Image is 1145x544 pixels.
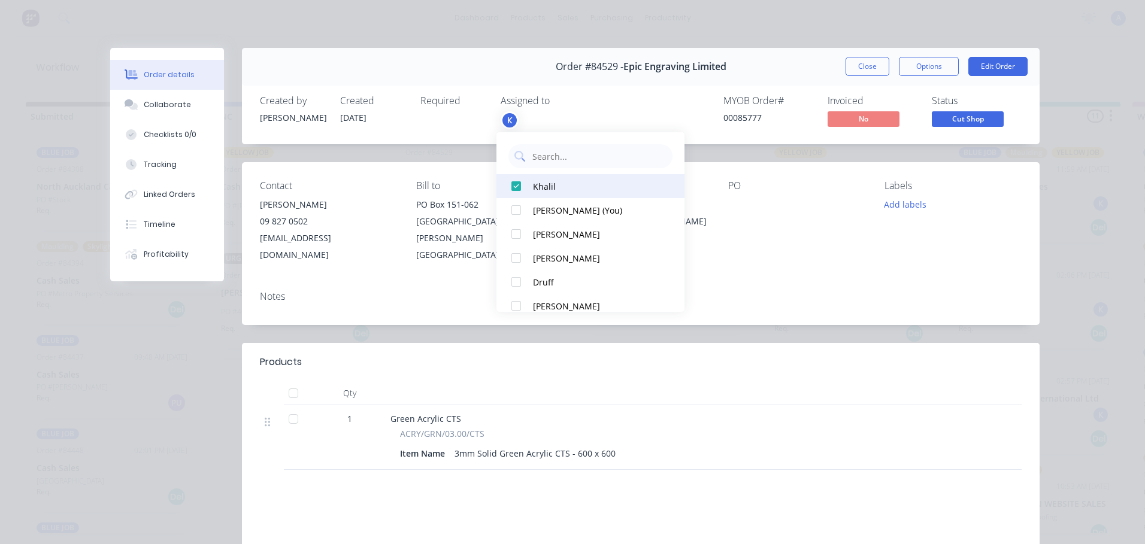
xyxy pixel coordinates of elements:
[496,294,684,318] button: [PERSON_NAME]
[260,95,326,107] div: Created by
[110,209,224,239] button: Timeline
[260,196,397,213] div: [PERSON_NAME]
[260,180,397,192] div: Contact
[144,219,175,230] div: Timeline
[501,95,620,107] div: Assigned to
[878,196,933,212] button: Add labels
[623,61,726,72] span: Epic Engraving Limited
[390,413,461,424] span: Green Acrylic CTS
[533,252,659,265] div: [PERSON_NAME]
[899,57,959,76] button: Options
[496,222,684,246] button: [PERSON_NAME]
[533,300,659,312] div: [PERSON_NAME]
[501,111,519,129] button: K
[400,427,484,440] span: ACRY/GRN/03.00/CTS
[533,228,659,241] div: [PERSON_NAME]
[420,95,486,107] div: Required
[260,213,397,230] div: 09 827 0502
[347,412,352,425] span: 1
[496,198,684,222] button: [PERSON_NAME] (You)
[828,95,917,107] div: Invoiced
[110,120,224,150] button: Checklists 0/0
[416,196,553,263] div: PO Box 151-062 [GEOGRAPHIC_DATA][PERSON_NAME][GEOGRAPHIC_DATA]
[828,111,899,126] span: No
[260,196,397,263] div: [PERSON_NAME]09 827 0502[EMAIL_ADDRESS][DOMAIN_NAME]
[144,99,191,110] div: Collaborate
[885,180,1022,192] div: Labels
[144,189,195,200] div: Linked Orders
[416,196,553,247] div: PO Box 151-062 [GEOGRAPHIC_DATA][PERSON_NAME]
[496,174,684,198] button: Khalil
[728,180,865,192] div: PO
[340,95,406,107] div: Created
[533,180,659,193] div: Khalil
[260,291,1022,302] div: Notes
[110,150,224,180] button: Tracking
[144,159,177,170] div: Tracking
[110,239,224,269] button: Profitability
[144,69,195,80] div: Order details
[450,445,620,462] div: 3mm Solid Green Acrylic CTS - 600 x 600
[260,111,326,124] div: [PERSON_NAME]
[416,247,553,263] div: [GEOGRAPHIC_DATA]
[533,276,659,288] div: Druff
[932,95,1022,107] div: Status
[932,111,1004,126] span: Cut Shop
[110,90,224,120] button: Collaborate
[314,381,386,405] div: Qty
[110,180,224,209] button: Linked Orders
[723,95,813,107] div: MYOB Order #
[531,144,667,168] input: Search...
[110,60,224,90] button: Order details
[260,230,397,263] div: [EMAIL_ADDRESS][DOMAIN_NAME]
[496,246,684,270] button: [PERSON_NAME]
[260,355,302,369] div: Products
[416,180,553,192] div: Bill to
[496,270,684,294] button: Druff
[533,204,659,217] div: [PERSON_NAME] (You)
[846,57,889,76] button: Close
[144,249,189,260] div: Profitability
[144,129,196,140] div: Checklists 0/0
[723,111,813,124] div: 00085777
[968,57,1028,76] button: Edit Order
[400,445,450,462] div: Item Name
[556,61,623,72] span: Order #84529 -
[340,112,366,123] span: [DATE]
[932,111,1004,129] button: Cut Shop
